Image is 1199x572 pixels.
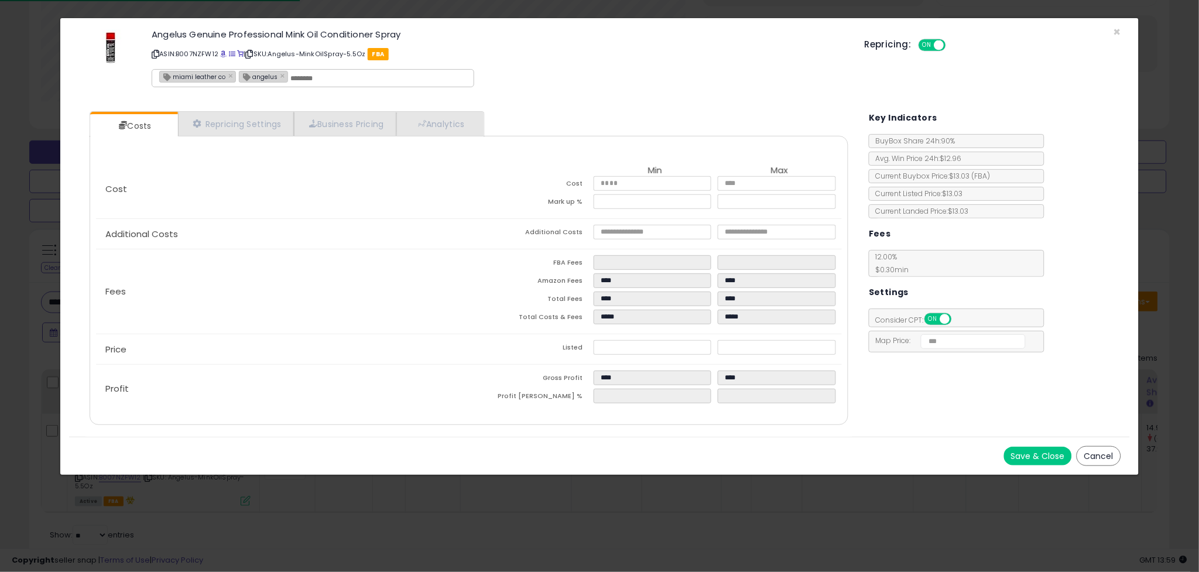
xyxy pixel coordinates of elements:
td: Listed [469,340,593,358]
span: Avg. Win Price 24h: $12.96 [869,153,961,163]
span: miami leather co [160,71,225,81]
h3: Angelus Genuine Professional Mink Oil Conditioner Spray [152,30,847,39]
td: Additional Costs [469,225,593,243]
h5: Key Indicators [869,111,937,125]
span: ON [920,40,934,50]
img: 31KBJo3lBtL._SL60_.jpg [93,30,128,65]
a: Your listing only [237,49,244,59]
span: FBA [368,48,389,60]
td: Cost [469,176,593,194]
span: OFF [950,314,969,324]
p: Profit [96,384,469,393]
a: × [280,70,287,81]
button: Cancel [1077,446,1121,466]
span: angelus [239,71,278,81]
a: Analytics [396,112,483,136]
span: Current Landed Price: $13.03 [869,206,968,216]
td: Gross Profit [469,371,593,389]
span: ON [926,314,940,324]
a: × [228,70,235,81]
td: FBA Fees [469,255,593,273]
span: 12.00 % [869,252,909,275]
button: Save & Close [1004,447,1072,465]
td: Amazon Fees [469,273,593,292]
span: OFF [944,40,962,50]
a: BuyBox page [220,49,227,59]
p: Additional Costs [96,230,469,239]
h5: Fees [869,227,891,241]
span: ( FBA ) [971,171,990,181]
a: Costs [90,114,177,138]
p: ASIN: B007NZFW12 | SKU: Angelus-MinkOilSpray-5.5Oz [152,44,847,63]
a: Repricing Settings [178,112,294,136]
th: Min [594,166,718,176]
td: Mark up % [469,194,593,213]
p: Cost [96,184,469,194]
h5: Repricing: [865,40,912,49]
h5: Settings [869,285,909,300]
span: Current Buybox Price: [869,171,990,181]
span: Consider CPT: [869,315,967,325]
td: Total Costs & Fees [469,310,593,328]
td: Profit [PERSON_NAME] % [469,389,593,407]
th: Max [718,166,842,176]
span: $13.03 [949,171,990,181]
td: Total Fees [469,292,593,310]
span: × [1114,23,1121,40]
span: $0.30 min [869,265,909,275]
a: Business Pricing [294,112,396,136]
a: All offer listings [229,49,235,59]
span: Current Listed Price: $13.03 [869,189,962,198]
span: Map Price: [869,335,1026,345]
span: BuyBox Share 24h: 90% [869,136,955,146]
p: Price [96,345,469,354]
p: Fees [96,287,469,296]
